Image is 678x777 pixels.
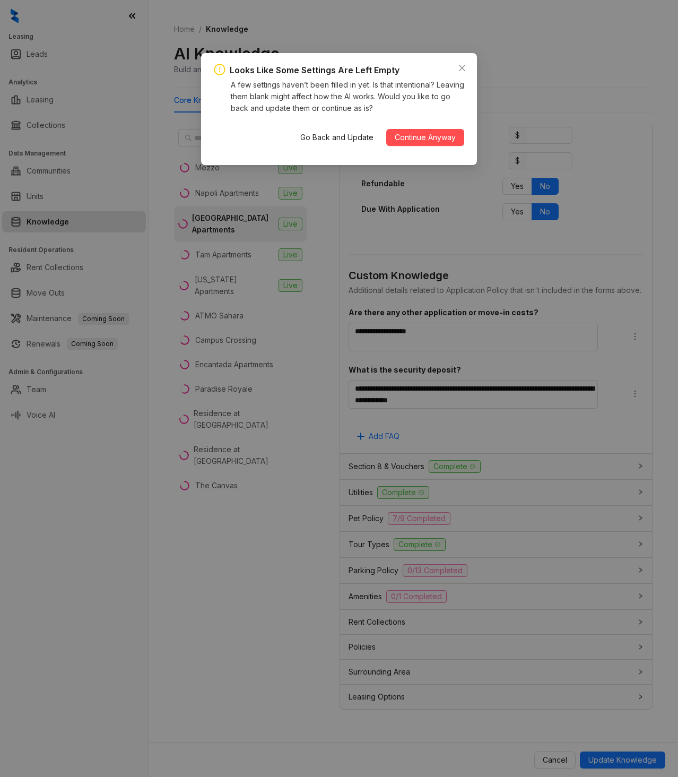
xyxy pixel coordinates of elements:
button: Go Back and Update [292,129,382,146]
div: Looks Like Some Settings Are Left Empty [230,64,399,77]
button: Close [454,59,471,76]
span: close [458,64,466,72]
div: A few settings haven’t been filled in yet. Is that intentional? Leaving them blank might affect h... [231,79,464,114]
button: Continue Anyway [386,129,464,146]
span: Continue Anyway [395,132,456,143]
span: Go Back and Update [300,132,373,143]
